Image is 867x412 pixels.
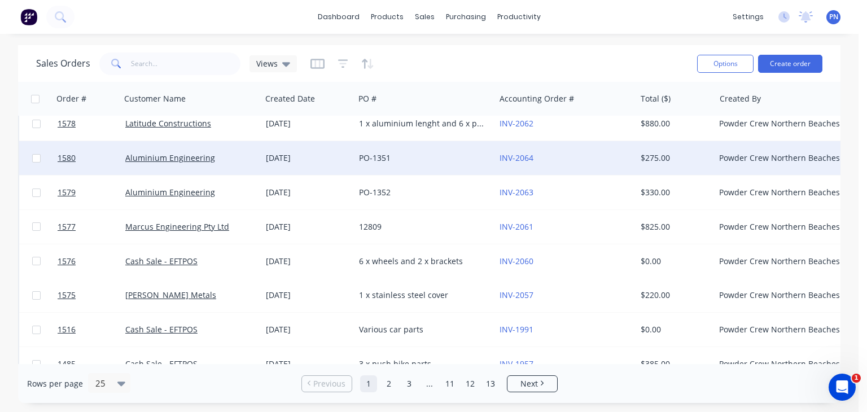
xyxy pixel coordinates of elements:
[266,118,350,129] div: [DATE]
[124,93,186,104] div: Customer Name
[360,375,377,392] a: Page 1 is your current page
[266,290,350,301] div: [DATE]
[720,93,761,104] div: Created By
[500,290,533,300] a: INV-2057
[266,324,350,335] div: [DATE]
[58,221,76,233] span: 1577
[500,358,533,369] a: INV-1957
[641,93,671,104] div: Total ($)
[359,358,484,370] div: 3 x push bike parts
[56,93,86,104] div: Order #
[719,152,844,164] div: Powder Crew Northern Beaches
[359,256,484,267] div: 6 x wheels and 2 x brackets
[58,256,76,267] span: 1576
[20,8,37,25] img: Factory
[58,278,125,312] a: 1575
[441,375,458,392] a: Page 11
[312,8,365,25] a: dashboard
[58,347,125,381] a: 1485
[58,118,76,129] span: 1578
[266,152,350,164] div: [DATE]
[125,358,198,369] a: Cash Sale - EFTPOS
[27,378,83,389] span: Rows per page
[58,210,125,244] a: 1577
[462,375,479,392] a: Page 12
[641,324,707,335] div: $0.00
[641,256,707,267] div: $0.00
[641,152,707,164] div: $275.00
[58,107,125,141] a: 1578
[719,324,844,335] div: Powder Crew Northern Beaches
[359,221,484,233] div: 12809
[266,256,350,267] div: [DATE]
[719,256,844,267] div: Powder Crew Northern Beaches
[358,93,376,104] div: PO #
[852,374,861,383] span: 1
[500,324,533,335] a: INV-1991
[313,378,345,389] span: Previous
[256,58,278,69] span: Views
[500,187,533,198] a: INV-2063
[719,358,844,370] div: Powder Crew Northern Beaches
[125,256,198,266] a: Cash Sale - EFTPOS
[125,324,198,335] a: Cash Sale - EFTPOS
[125,118,211,129] a: Latitude Constructions
[829,12,838,22] span: PN
[365,8,409,25] div: products
[719,221,844,233] div: Powder Crew Northern Beaches
[58,358,76,370] span: 1485
[719,118,844,129] div: Powder Crew Northern Beaches
[58,176,125,209] a: 1579
[265,93,315,104] div: Created Date
[641,221,707,233] div: $825.00
[266,187,350,198] div: [DATE]
[500,118,533,129] a: INV-2062
[359,118,484,129] div: 1 x aluminium lenght and 6 x plates
[359,290,484,301] div: 1 x stainless steel cover
[125,187,215,198] a: Aluminium Engineering
[125,221,229,232] a: Marcus Engineering Pty Ltd
[758,55,822,73] button: Create order
[829,374,856,401] iframe: Intercom live chat
[409,8,440,25] div: sales
[58,290,76,301] span: 1575
[641,118,707,129] div: $880.00
[125,290,216,300] a: [PERSON_NAME] Metals
[440,8,492,25] div: purchasing
[359,187,484,198] div: PO-1352
[266,358,350,370] div: [DATE]
[641,187,707,198] div: $330.00
[359,324,484,335] div: Various car parts
[58,324,76,335] span: 1516
[36,58,90,69] h1: Sales Orders
[359,152,484,164] div: PO-1351
[58,187,76,198] span: 1579
[266,221,350,233] div: [DATE]
[58,244,125,278] a: 1576
[401,375,418,392] a: Page 3
[500,256,533,266] a: INV-2060
[500,152,533,163] a: INV-2064
[507,378,557,389] a: Next page
[125,152,215,163] a: Aluminium Engineering
[641,290,707,301] div: $220.00
[58,152,76,164] span: 1580
[421,375,438,392] a: Jump forward
[727,8,769,25] div: settings
[719,187,844,198] div: Powder Crew Northern Beaches
[697,55,754,73] button: Options
[297,375,562,392] ul: Pagination
[719,290,844,301] div: Powder Crew Northern Beaches
[500,221,533,232] a: INV-2061
[520,378,538,389] span: Next
[641,358,707,370] div: $385.00
[500,93,574,104] div: Accounting Order #
[302,378,352,389] a: Previous page
[380,375,397,392] a: Page 2
[58,313,125,347] a: 1516
[131,52,241,75] input: Search...
[482,375,499,392] a: Page 13
[492,8,546,25] div: productivity
[58,141,125,175] a: 1580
